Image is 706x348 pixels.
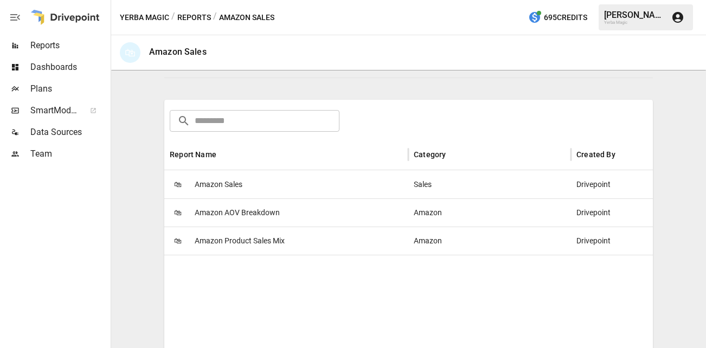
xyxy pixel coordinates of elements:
button: Sort [617,147,632,162]
div: / [171,11,175,24]
div: Created By [576,150,615,159]
span: Amazon AOV Breakdown [195,199,280,227]
span: 695 Credits [544,11,587,24]
span: 🛍 [170,176,186,192]
div: Amazon Sales [149,47,207,57]
div: 🛍 [120,42,140,63]
span: ™ [78,102,85,116]
span: Amazon Sales [195,171,242,198]
button: Sort [447,147,462,162]
button: 695Credits [524,8,592,28]
div: [PERSON_NAME] [604,10,665,20]
div: Yerba Magic [604,20,665,25]
span: Plans [30,82,108,95]
div: / [213,11,217,24]
div: Amazon [408,227,571,255]
span: Team [30,147,108,160]
span: Reports [30,39,108,52]
span: Data Sources [30,126,108,139]
span: Amazon Product Sales Mix [195,227,285,255]
span: SmartModel [30,104,78,117]
span: 🛍 [170,233,186,249]
span: 🛍 [170,204,186,221]
button: Sort [217,147,233,162]
div: Category [414,150,446,159]
div: Sales [408,170,571,198]
span: Dashboards [30,61,108,74]
div: Amazon [408,198,571,227]
div: Report Name [170,150,216,159]
button: Reports [177,11,211,24]
button: Yerba Magic [120,11,169,24]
